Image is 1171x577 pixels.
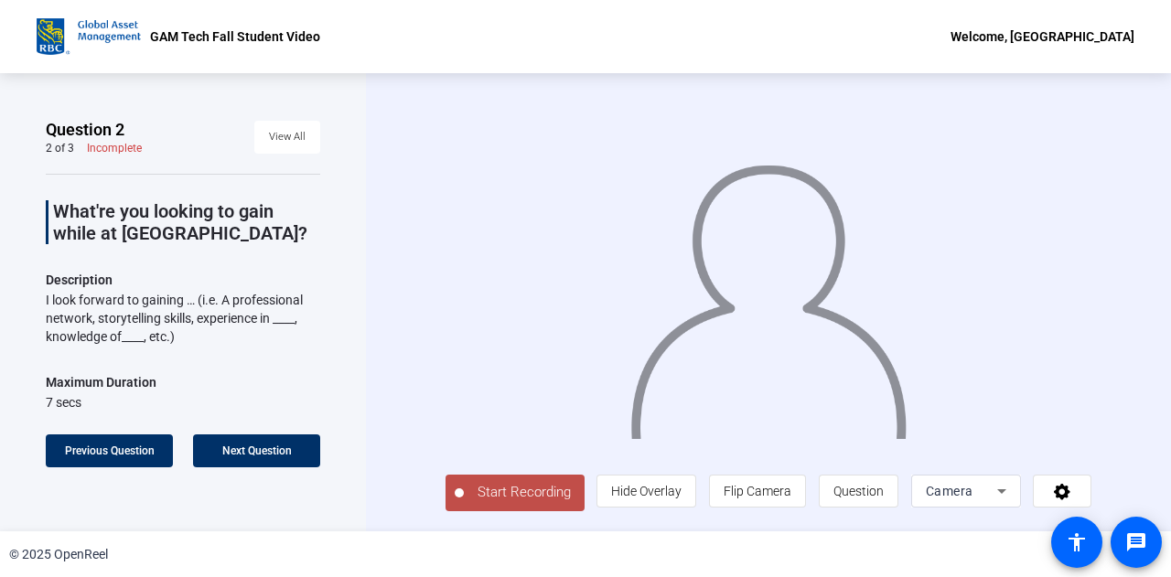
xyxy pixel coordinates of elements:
button: Start Recording [446,475,585,511]
div: Maximum Duration [46,371,156,393]
div: I look forward to gaining … (i.e. A professional network, storytelling skills, experience in ____... [46,291,320,346]
div: © 2025 OpenReel [9,545,108,564]
span: Next Question [222,444,292,457]
span: Camera [926,484,973,498]
button: Hide Overlay [596,475,696,508]
mat-icon: message [1125,531,1147,553]
span: Start Recording [464,482,585,503]
button: Flip Camera [709,475,806,508]
span: Question [833,484,884,498]
img: OpenReel logo [37,18,141,55]
div: Welcome, [GEOGRAPHIC_DATA] [951,26,1134,48]
div: 7 secs [46,393,156,411]
mat-icon: accessibility [1066,531,1088,553]
p: Description [46,269,320,291]
button: Question [819,475,898,508]
p: GAM Tech Fall Student Video [150,26,320,48]
button: View All [254,121,320,154]
div: Incomplete [87,141,142,155]
div: 2 of 3 [46,141,74,155]
button: Previous Question [46,434,173,467]
span: Previous Question [65,444,155,457]
img: overlay [628,148,908,439]
span: Question 2 [46,119,124,141]
span: Hide Overlay [611,484,682,498]
span: Flip Camera [724,484,791,498]
span: View All [269,123,306,151]
p: What're you looking to gain while at [GEOGRAPHIC_DATA]? [53,200,320,244]
button: Next Question [193,434,320,467]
